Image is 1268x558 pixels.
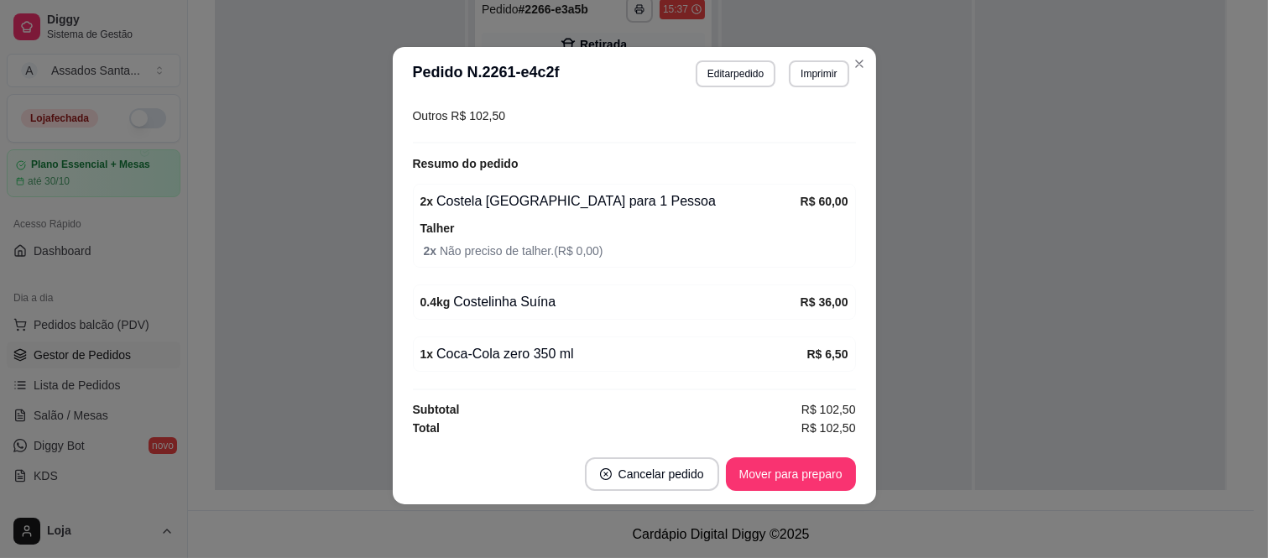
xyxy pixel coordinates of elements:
button: Close [846,50,873,77]
strong: R$ 60,00 [801,195,848,208]
h3: Pedido N. 2261-e4c2f [413,60,560,87]
strong: R$ 36,00 [801,295,848,309]
div: Costela [GEOGRAPHIC_DATA] para 1 Pessoa [420,191,801,211]
strong: 2 x [424,244,440,258]
span: R$ 102,50 [801,419,856,437]
span: R$ 102,50 [448,109,506,123]
span: Não preciso de talher. ( R$ 0,00 ) [424,242,848,260]
button: Mover para preparo [726,457,856,491]
strong: Talher [420,222,455,235]
strong: Total [413,421,440,435]
strong: Resumo do pedido [413,157,519,170]
strong: 0.4 kg [420,295,451,309]
span: Outros [413,109,448,123]
div: Costelinha Suína [420,292,801,312]
button: Imprimir [789,60,848,87]
span: R$ 102,50 [801,400,856,419]
strong: 2 x [420,195,434,208]
button: Editarpedido [696,60,775,87]
button: close-circleCancelar pedido [585,457,719,491]
div: Coca-Cola zero 350 ml [420,344,807,364]
strong: Subtotal [413,403,460,416]
strong: 1 x [420,347,434,361]
span: close-circle [600,468,612,480]
strong: R$ 6,50 [806,347,848,361]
